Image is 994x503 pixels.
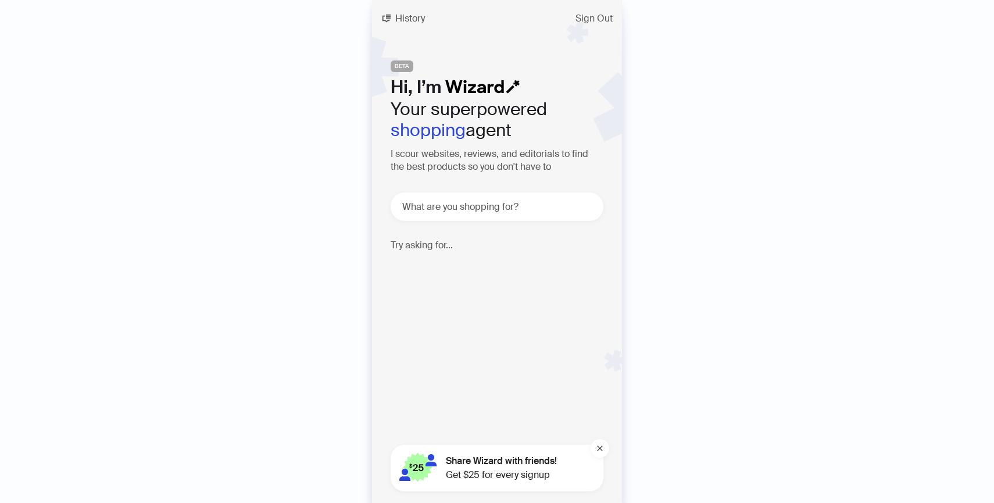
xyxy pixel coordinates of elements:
span: close [596,445,603,452]
h4: Try asking for... [391,240,603,251]
span: Get $25 for every signup [446,468,557,482]
div: Best shoe for long distance running 🏃‍♂️ [402,260,606,295]
h2: Your superpowered agent [391,99,603,141]
span: Share Wizard with friends! [446,454,557,468]
p: Best shoe for long distance running 🏃‍♂️ [402,260,605,295]
span: History [395,14,425,23]
span: Hi, I’m [391,76,441,98]
span: BETA [391,60,413,72]
span: Sign Out [575,14,613,23]
em: shopping [391,119,466,141]
button: History [372,9,434,28]
h3: I scour websites, reviews, and editorials to find the best products so you don't have to [391,148,603,174]
button: Share Wizard with friends!Get $25 for every signup [391,445,603,491]
button: Sign Out [566,9,622,28]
